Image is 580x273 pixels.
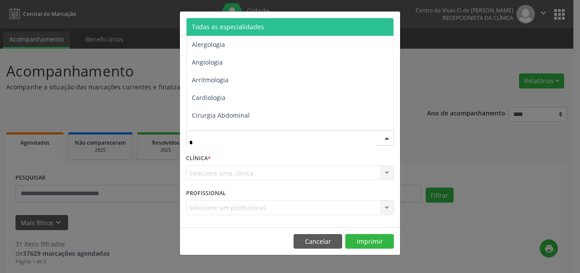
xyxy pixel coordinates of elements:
[192,23,264,31] span: Todas as especialidades
[382,12,400,33] button: Close
[294,234,342,249] button: Cancelar
[186,18,287,29] h5: Relatório de agendamentos
[192,111,250,119] span: Cirurgia Abdominal
[186,186,226,200] label: PROFISSIONAL
[192,76,229,84] span: Arritmologia
[192,129,270,137] span: Cirurgia Cabeça e Pescoço
[192,40,225,49] span: Alergologia
[192,93,225,102] span: Cardiologia
[192,58,223,66] span: Angiologia
[345,234,394,249] button: Imprimir
[186,152,211,165] label: CLÍNICA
